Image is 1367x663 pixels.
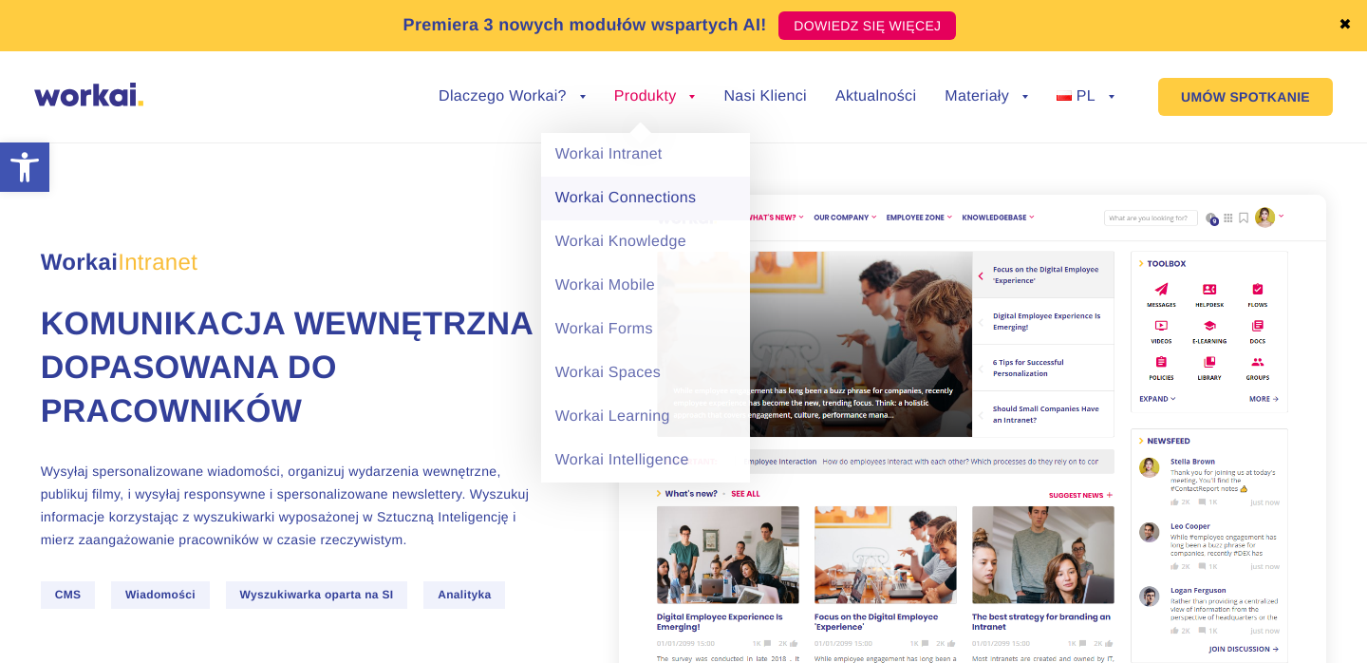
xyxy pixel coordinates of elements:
span: Analityka [423,581,505,609]
span: PL [1077,88,1095,104]
a: DOWIEDZ SIĘ WIĘCEJ [778,11,956,40]
a: Produkty [614,89,696,104]
a: Workai Learning [541,395,750,439]
span: CMS [41,581,96,609]
span: Wiadomości [111,581,210,609]
a: Aktualności [835,89,916,104]
p: Wysyłaj spersonalizowane wiadomości, organizuj wydarzenia wewnętrzne, publikuj filmy, i wysyłaj r... [41,460,544,551]
a: Workai Spaces [541,351,750,395]
a: UMÓW SPOTKANIE [1158,78,1333,116]
span: Wyszukiwarka oparta na SI [226,581,408,609]
a: ✖ [1339,18,1352,33]
a: Workai Forms [541,308,750,351]
a: Materiały [945,89,1028,104]
a: Workai Mobile [541,264,750,308]
span: Workai [41,229,197,275]
a: Dlaczego Workai? [439,89,586,104]
a: Nasi Klienci [723,89,806,104]
h1: Komunikacja wewnętrzna dopasowana do pracowników [41,303,544,434]
p: Premiera 3 nowych modułów wspartych AI! [403,12,767,38]
a: Workai Knowledge [541,220,750,264]
a: Workai Intranet [541,133,750,177]
a: Workai Intelligence [541,439,750,483]
a: Workai Connections [541,177,750,220]
em: Intranet [118,250,197,275]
